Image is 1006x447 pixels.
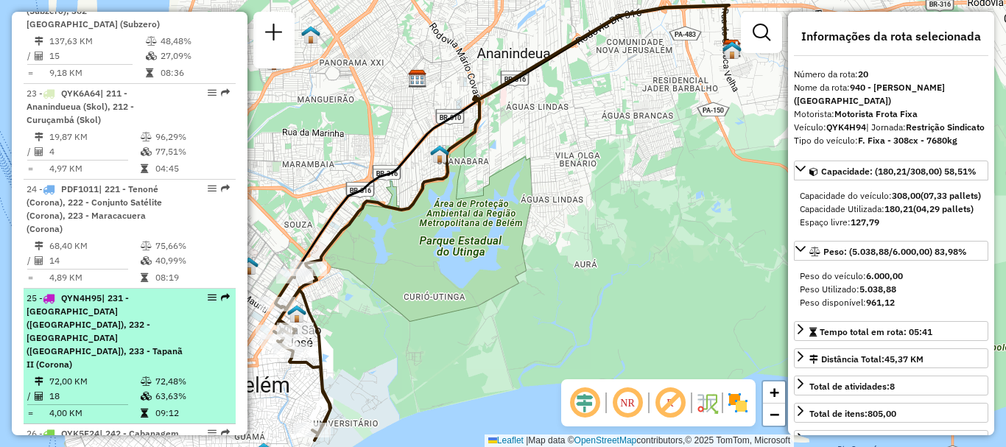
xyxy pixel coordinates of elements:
span: Capacidade: (180,21/308,00) 58,51% [821,166,977,177]
i: Distância Total [35,377,43,386]
td: 4,89 KM [49,270,140,285]
i: % de utilização da cubagem [141,256,152,265]
td: / [27,389,34,404]
div: Nome da rota: [794,81,988,108]
td: 4,00 KM [49,406,140,420]
span: | 221 - Tenoné (Corona), 222 - Conjunto Satélite (Corona), 223 - Maracacuera (Corona) [27,183,162,234]
img: Warecloud Betânia [301,25,320,44]
strong: (04,29 pallets) [913,203,974,214]
strong: 180,21 [884,203,913,214]
td: 18 [49,389,140,404]
div: Peso: (5.038,88/6.000,00) 83,98% [794,264,988,315]
td: = [27,66,34,80]
td: 19,87 KM [49,130,140,144]
h4: Informações da rota selecionada [794,29,988,43]
span: | [526,435,528,446]
div: Total de itens: [809,407,896,420]
strong: Motorista Frota Fixa [834,108,918,119]
i: Total de Atividades [35,256,43,265]
span: Ocultar deslocamento [567,385,602,420]
strong: F. Fixa - 308cx - 7680kg [858,135,957,146]
span: Peso do veículo: [800,270,903,281]
i: % de utilização do peso [141,377,152,386]
img: Fluxo de ruas [695,391,719,415]
i: % de utilização da cubagem [141,392,152,401]
div: Tipo do veículo: [794,134,988,147]
div: Veículo: [794,121,988,134]
td: 15 [49,49,145,63]
span: QYK5F24 [61,428,99,439]
div: Capacidade Utilizada: [800,203,982,216]
td: 27,09% [160,49,230,63]
span: 25 - [27,292,183,370]
i: Tempo total em rota [141,164,148,173]
div: Motorista: [794,108,988,121]
td: 72,00 KM [49,374,140,389]
a: Zoom out [763,404,785,426]
img: Warecloud Marco [287,304,306,323]
i: Total de Atividades [35,52,43,60]
strong: 127,79 [851,217,879,228]
span: 45,37 KM [884,353,924,365]
span: QYN4H95 [61,292,102,303]
i: Total de Atividades [35,392,43,401]
td: = [27,270,34,285]
img: Exibir/Ocultar setores [726,391,750,415]
strong: (07,33 pallets) [921,190,981,201]
span: Tempo total em rota: 05:41 [820,326,932,337]
span: 24 - [27,183,162,234]
td: 40,99% [155,253,229,268]
img: 401 UDC Full Pedreira [239,256,258,275]
img: FAD CDD Belem [722,41,742,60]
td: = [27,406,34,420]
a: Capacidade: (180,21/308,00) 58,51% [794,161,988,180]
i: Distância Total [35,242,43,250]
a: Tempo total em rota: 05:41 [794,321,988,341]
span: | 231 - [GEOGRAPHIC_DATA] ([GEOGRAPHIC_DATA]), 232 - [GEOGRAPHIC_DATA] ([GEOGRAPHIC_DATA]), 233 -... [27,292,183,370]
i: Tempo total em rota [141,273,148,282]
div: Peso disponível: [800,296,982,309]
td: 08:19 [155,270,229,285]
i: % de utilização da cubagem [141,147,152,156]
div: Capacidade: (180,21/308,00) 58,51% [794,183,988,235]
i: Distância Total [35,37,43,46]
td: 63,63% [155,389,229,404]
strong: 5.038,88 [859,284,896,295]
img: CDI Belem [408,69,427,88]
span: Peso: (5.038,88/6.000,00) 83,98% [823,246,967,257]
em: Opções [208,184,217,193]
div: Espaço livre: [800,216,982,229]
td: 68,40 KM [49,239,140,253]
i: % de utilização do peso [141,133,152,141]
td: 4,97 KM [49,161,140,176]
a: Zoom in [763,381,785,404]
strong: 961,12 [866,297,895,308]
img: Warecloud Guanabara [430,144,449,163]
td: 04:45 [155,161,229,176]
img: CDD Belem [722,39,742,58]
span: PDF1011 [61,183,99,194]
td: 9,18 KM [49,66,145,80]
a: Total de itens:805,00 [794,403,988,423]
td: 75,66% [155,239,229,253]
td: 77,51% [155,144,229,159]
td: / [27,49,34,63]
a: Leaflet [488,435,524,446]
td: 48,48% [160,34,230,49]
strong: 20 [858,68,868,80]
td: 96,29% [155,130,229,144]
strong: 805,00 [868,408,896,419]
i: % de utilização do peso [146,37,157,46]
span: | 211 - Ananindueua (Skol), 212 - Curuçambá (Skol) [27,88,134,125]
div: Capacidade do veículo: [800,189,982,203]
strong: QYK4H94 [826,122,866,133]
i: Total de Atividades [35,147,43,156]
a: Total de atividades:8 [794,376,988,395]
i: Tempo total em rota [141,409,148,418]
i: % de utilização do peso [141,242,152,250]
strong: 940 - [PERSON_NAME] ([GEOGRAPHIC_DATA]) [794,82,945,106]
td: 137,63 KM [49,34,145,49]
div: Map data © contributors,© 2025 TomTom, Microsoft [485,434,794,447]
a: Nova sessão e pesquisa [259,18,289,51]
i: Tempo total em rota [146,68,153,77]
